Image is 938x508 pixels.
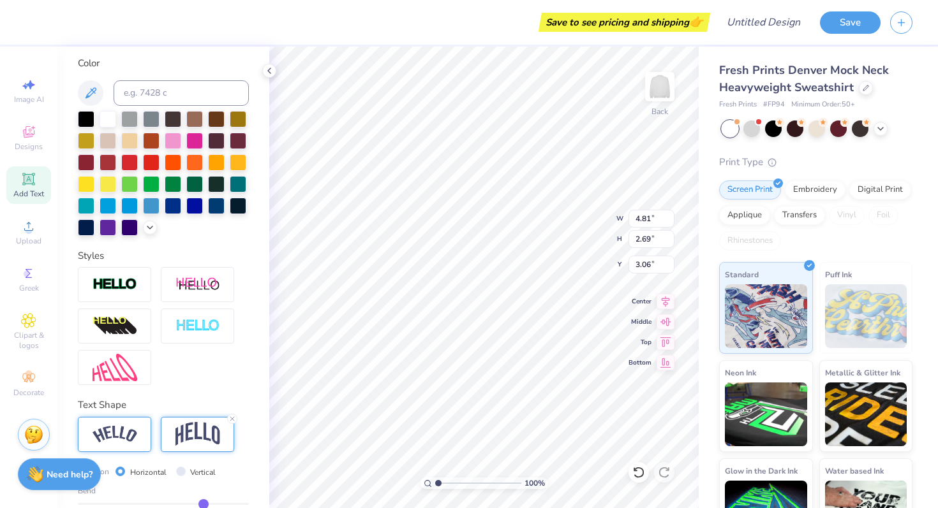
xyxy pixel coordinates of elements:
[175,319,220,333] img: Negative Space
[525,477,545,489] span: 100 %
[719,180,781,200] div: Screen Print
[629,338,651,347] span: Top
[542,13,707,32] div: Save to see pricing and shipping
[47,468,93,481] strong: Need help?
[78,485,96,497] span: Bend
[825,284,907,348] img: Puff Ink
[717,10,810,35] input: Untitled Design
[629,297,651,306] span: Center
[763,99,785,110] span: # FP94
[130,467,167,478] label: Horizontal
[785,180,845,200] div: Embroidery
[6,330,51,351] span: Clipart & logos
[719,62,889,95] span: Fresh Prints Denver Mock Neck Heavyweight Sweatshirt
[13,189,44,199] span: Add Text
[868,206,898,225] div: Foil
[16,236,41,246] span: Upload
[774,206,825,225] div: Transfers
[78,398,249,412] div: Text Shape
[725,382,807,446] img: Neon Ink
[175,277,220,293] img: Shadow
[719,155,912,170] div: Print Type
[820,11,881,34] button: Save
[651,106,668,117] div: Back
[190,467,216,478] label: Vertical
[93,354,137,381] img: Free Distort
[14,94,44,105] span: Image AI
[114,80,249,106] input: e.g. 7428 c
[78,56,249,71] div: Color
[849,180,911,200] div: Digital Print
[175,422,220,446] img: Arch
[719,99,757,110] span: Fresh Prints
[93,277,137,292] img: Stroke
[725,268,759,281] span: Standard
[629,317,651,326] span: Middle
[825,382,907,446] img: Metallic & Glitter Ink
[725,284,807,348] img: Standard
[719,206,770,225] div: Applique
[825,366,900,379] span: Metallic & Glitter Ink
[725,366,756,379] span: Neon Ink
[791,99,855,110] span: Minimum Order: 50 +
[93,426,137,443] img: Arc
[719,231,781,250] div: Rhinestones
[629,358,651,367] span: Bottom
[689,14,703,29] span: 👉
[78,249,249,263] div: Styles
[647,74,673,99] img: Back
[19,283,39,293] span: Greek
[829,206,865,225] div: Vinyl
[725,464,798,477] span: Glow in the Dark Ink
[15,142,43,152] span: Designs
[13,388,44,398] span: Decorate
[93,316,137,337] img: 3d Illusion
[825,464,884,477] span: Water based Ink
[825,268,852,281] span: Puff Ink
